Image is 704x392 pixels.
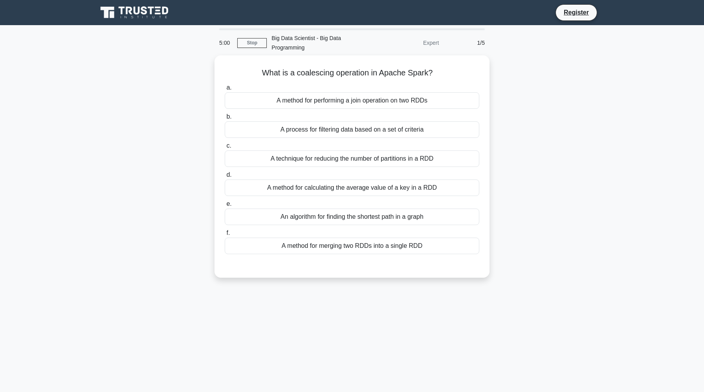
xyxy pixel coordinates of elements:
[226,142,231,149] span: c.
[214,35,237,51] div: 5:00
[226,171,231,178] span: d.
[226,84,231,91] span: a.
[225,180,479,196] div: A method for calculating the average value of a key in a RDD
[225,238,479,254] div: A method for merging two RDDs into a single RDD
[225,150,479,167] div: A technique for reducing the number of partitions in a RDD
[267,30,375,55] div: Big Data Scientist - Big Data Programming
[225,121,479,138] div: A process for filtering data based on a set of criteria
[225,92,479,109] div: A method for performing a join operation on two RDDs
[444,35,489,51] div: 1/5
[559,7,594,17] a: Register
[375,35,444,51] div: Expert
[226,229,230,236] span: f.
[224,68,480,78] h5: What is a coalescing operation in Apache Spark?
[225,209,479,225] div: An algorithm for finding the shortest path in a graph
[226,113,231,120] span: b.
[237,38,267,48] a: Stop
[226,200,231,207] span: e.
